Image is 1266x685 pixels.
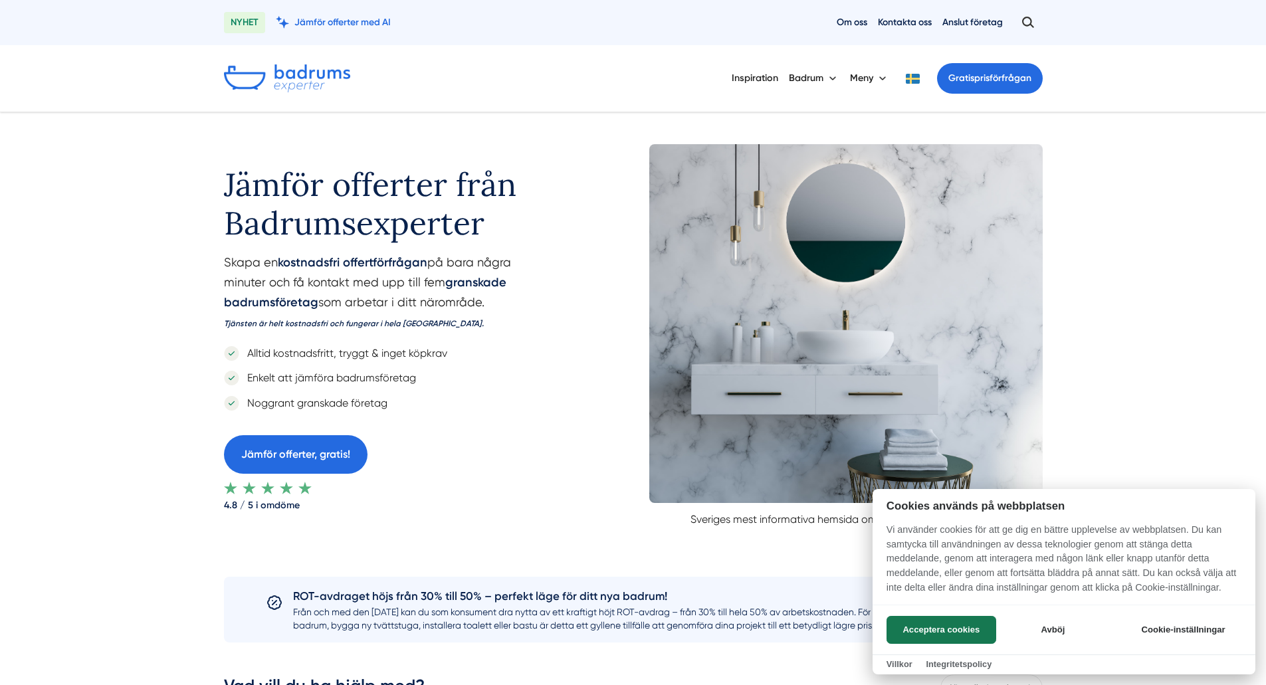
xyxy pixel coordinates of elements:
[1125,616,1241,644] button: Cookie-inställningar
[873,500,1255,512] h2: Cookies används på webbplatsen
[887,616,996,644] button: Acceptera cookies
[1000,616,1106,644] button: Avböj
[887,659,912,669] a: Villkor
[873,523,1255,604] p: Vi använder cookies för att ge dig en bättre upplevelse av webbplatsen. Du kan samtycka till anvä...
[926,659,992,669] a: Integritetspolicy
